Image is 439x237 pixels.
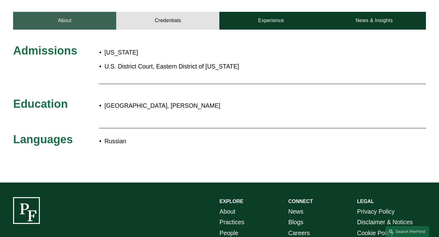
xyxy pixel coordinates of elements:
[357,199,374,204] strong: LEGAL
[220,217,245,228] a: Practices
[219,12,322,30] a: Experience
[116,12,219,30] a: Credentials
[104,47,271,58] p: [US_STATE]
[13,133,73,146] span: Languages
[13,44,77,57] span: Admissions
[220,206,236,217] a: About
[323,12,426,30] a: News & Insights
[104,136,374,147] p: Russian
[13,97,68,110] span: Education
[288,217,303,228] a: Blogs
[104,61,271,72] p: U.S. District Court, Eastern District of [US_STATE]
[357,206,395,217] a: Privacy Policy
[357,217,413,228] a: Disclaimer & Notices
[385,226,429,237] a: Search this site
[220,199,243,204] strong: EXPLORE
[288,199,313,204] strong: CONNECT
[13,12,116,30] a: About
[288,206,303,217] a: News
[104,100,374,111] p: [GEOGRAPHIC_DATA], [PERSON_NAME]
